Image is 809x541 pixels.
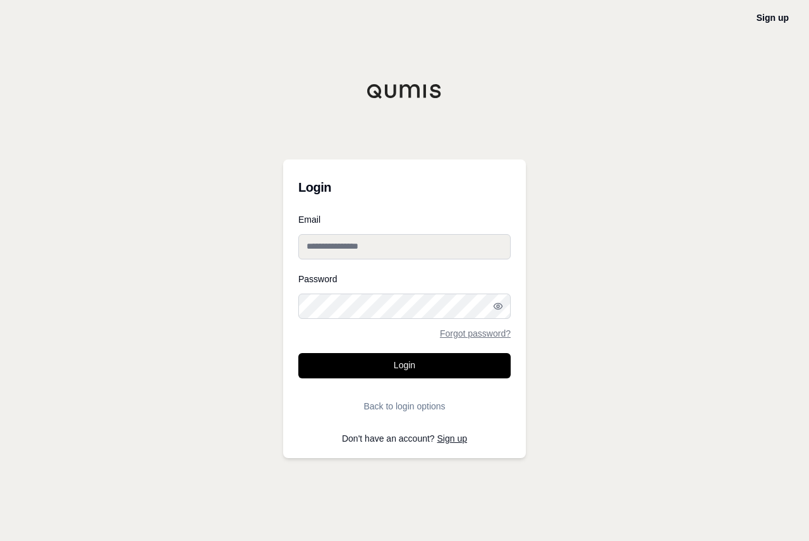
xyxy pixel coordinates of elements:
[298,215,511,224] label: Email
[298,394,511,419] button: Back to login options
[298,175,511,200] h3: Login
[440,329,511,338] a: Forgot password?
[298,275,511,283] label: Password
[437,433,467,444] a: Sign up
[367,84,442,99] img: Qumis
[298,353,511,378] button: Login
[757,13,789,23] a: Sign up
[298,434,511,443] p: Don't have an account?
